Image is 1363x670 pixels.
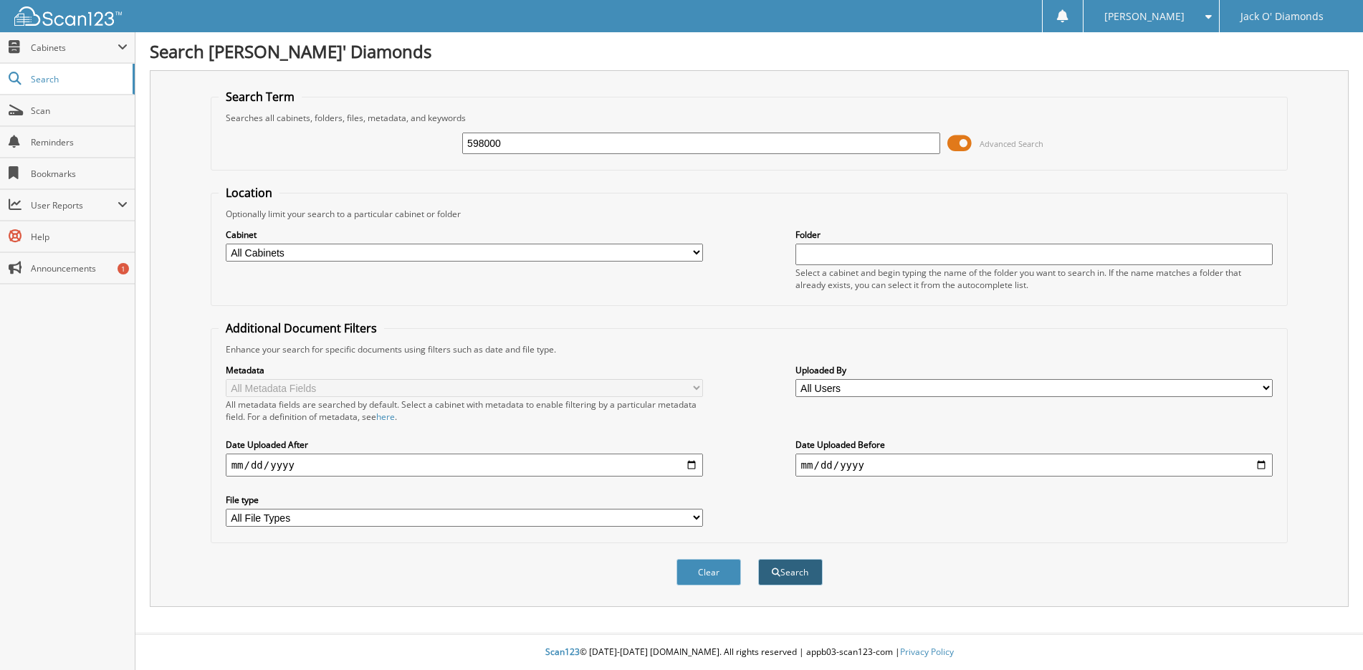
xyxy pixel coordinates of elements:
[135,635,1363,670] div: © [DATE]-[DATE] [DOMAIN_NAME]. All rights reserved | appb03-scan123-com |
[31,262,128,274] span: Announcements
[31,73,125,85] span: Search
[795,267,1273,291] div: Select a cabinet and begin typing the name of the folder you want to search in. If the name match...
[676,559,741,585] button: Clear
[795,229,1273,241] label: Folder
[226,364,704,376] label: Metadata
[1104,12,1185,21] span: [PERSON_NAME]
[980,138,1043,149] span: Advanced Search
[795,454,1273,477] input: end
[31,42,118,54] span: Cabinets
[226,439,704,451] label: Date Uploaded After
[118,263,129,274] div: 1
[758,559,823,585] button: Search
[900,646,954,658] a: Privacy Policy
[31,199,118,211] span: User Reports
[226,398,704,423] div: All metadata fields are searched by default. Select a cabinet with metadata to enable filtering b...
[31,231,128,243] span: Help
[31,105,128,117] span: Scan
[219,89,302,105] legend: Search Term
[150,39,1349,63] h1: Search [PERSON_NAME]' Diamonds
[31,168,128,180] span: Bookmarks
[226,494,704,506] label: File type
[226,229,704,241] label: Cabinet
[545,646,580,658] span: Scan123
[795,439,1273,451] label: Date Uploaded Before
[31,136,128,148] span: Reminders
[219,185,279,201] legend: Location
[1240,12,1324,21] span: Jack O' Diamonds
[219,320,384,336] legend: Additional Document Filters
[226,454,704,477] input: start
[376,411,395,423] a: here
[219,208,1281,220] div: Optionally limit your search to a particular cabinet or folder
[219,112,1281,124] div: Searches all cabinets, folders, files, metadata, and keywords
[14,6,122,26] img: scan123-logo-white.svg
[795,364,1273,376] label: Uploaded By
[219,343,1281,355] div: Enhance your search for specific documents using filters such as date and file type.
